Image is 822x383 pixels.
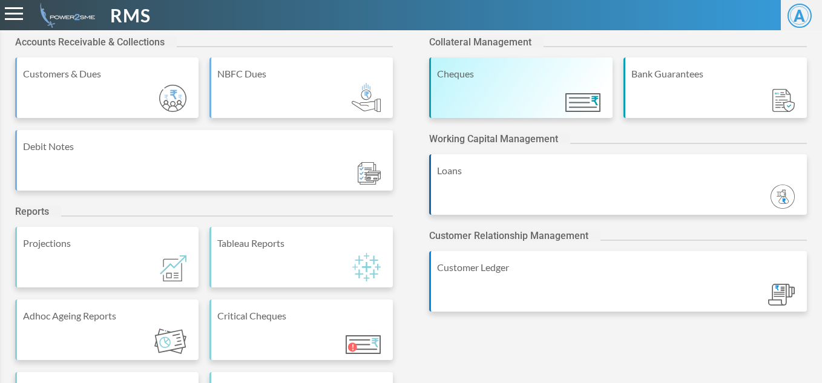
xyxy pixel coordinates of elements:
div: Debit Notes [23,139,387,154]
img: Module_ic [154,329,186,354]
div: Projections [23,236,192,250]
img: Module_ic [160,255,186,281]
img: Module_ic [768,284,795,306]
img: Module_ic [352,253,381,281]
a: Tableau Reports Module_ic [209,227,393,300]
img: Module_ic [772,89,795,113]
img: admin [35,3,95,28]
div: Bank Guarantees [631,67,801,81]
div: Critical Cheques [217,309,387,323]
a: Projections Module_ic [15,227,199,300]
a: Customer Ledger Module_ic [429,251,807,324]
div: Tableau Reports [217,236,387,250]
div: Cheques [437,67,607,81]
h2: Accounts Receivable & Collections [15,36,177,48]
a: Critical Cheques Module_ic [209,300,393,372]
a: Debit Notes Module_ic [15,130,393,203]
h2: Reports [15,206,61,217]
div: Customers & Dues [23,67,192,81]
h2: Collateral Management [429,36,544,48]
img: Module_ic [346,335,381,354]
img: Module_ic [565,93,600,112]
span: RMS [110,2,151,29]
div: Loans [437,163,801,178]
a: Cheques Module_ic [429,57,613,130]
a: NBFC Dues Module_ic [209,57,393,130]
div: NBFC Dues [217,67,387,81]
a: Loans Module_ic [429,154,807,227]
span: A [787,4,812,28]
a: Adhoc Ageing Reports Module_ic [15,300,199,372]
div: Adhoc Ageing Reports [23,309,192,323]
img: Module_ic [159,85,186,112]
img: Module_ic [358,162,381,185]
div: Customer Ledger [437,260,801,275]
h2: Customer Relationship Management [429,230,600,241]
img: Module_ic [352,83,381,112]
a: Bank Guarantees Module_ic [623,57,807,130]
h2: Working Capital Management [429,133,570,145]
img: Module_ic [771,185,795,209]
a: Customers & Dues Module_ic [15,57,199,130]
